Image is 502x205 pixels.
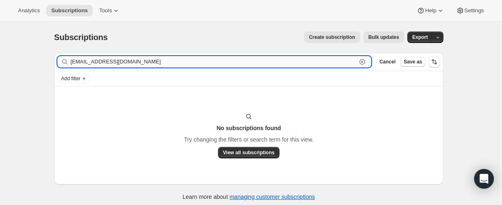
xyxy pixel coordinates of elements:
button: Export [407,32,433,43]
button: Subscriptions [46,5,93,16]
span: Add filter [61,75,80,82]
span: Export [412,34,428,41]
span: Bulk updates [368,34,399,41]
button: View all subscriptions [218,147,279,158]
span: Create subscription [309,34,355,41]
span: Cancel [379,59,395,65]
button: Save as [400,57,425,67]
div: Open Intercom Messenger [474,169,494,189]
span: Subscriptions [54,33,108,42]
button: Settings [451,5,489,16]
p: Learn more about [183,193,315,201]
button: Clear [358,58,366,66]
button: Tools [94,5,125,16]
button: Cancel [376,57,399,67]
button: Add filter [57,74,90,83]
p: Try changing the filters or search term for this view. [184,135,313,144]
span: Subscriptions [51,7,88,14]
span: Tools [99,7,112,14]
span: Help [425,7,436,14]
a: managing customer subscriptions [229,194,315,200]
h3: No subscriptions found [216,124,281,132]
button: Bulk updates [363,32,404,43]
span: Settings [464,7,484,14]
button: Analytics [13,5,45,16]
span: View all subscriptions [223,149,275,156]
span: Analytics [18,7,40,14]
input: Filter subscribers [70,56,357,68]
span: Save as [404,59,422,65]
button: Create subscription [304,32,360,43]
button: Sort the results [429,56,440,68]
button: Help [412,5,449,16]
